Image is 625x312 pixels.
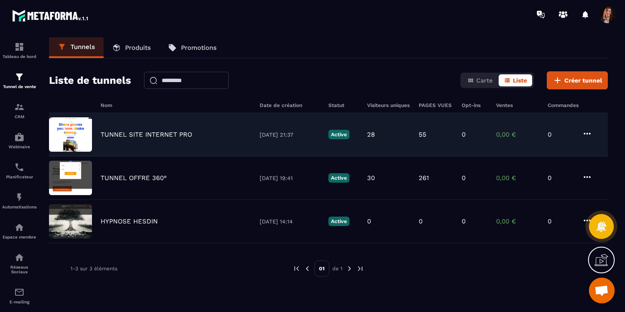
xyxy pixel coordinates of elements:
[14,192,25,202] img: automations
[14,162,25,172] img: scheduler
[367,131,375,138] p: 28
[513,77,527,84] span: Liste
[356,265,364,272] img: next
[14,42,25,52] img: formation
[260,102,320,108] h6: Date de création
[14,222,25,232] img: automations
[12,8,89,23] img: logo
[159,37,225,58] a: Promotions
[548,131,573,138] p: 0
[2,144,37,149] p: Webinaire
[328,173,349,183] p: Active
[496,131,539,138] p: 0,00 €
[476,77,493,84] span: Carte
[2,265,37,274] p: Réseaux Sociaux
[548,102,579,108] h6: Commandes
[548,174,573,182] p: 0
[2,246,37,281] a: social-networksocial-networkRéseaux Sociaux
[2,84,37,89] p: Tunnel de vente
[49,72,131,89] h2: Liste de tunnels
[419,174,429,182] p: 261
[125,44,151,52] p: Produits
[2,186,37,216] a: automationsautomationsAutomatisations
[564,76,602,85] span: Créer tunnel
[2,65,37,95] a: formationformationTunnel de vente
[462,174,466,182] p: 0
[49,117,92,152] img: image
[260,218,320,225] p: [DATE] 14:14
[332,265,343,272] p: de 1
[2,205,37,209] p: Automatisations
[49,37,104,58] a: Tunnels
[2,35,37,65] a: formationformationTableau de bord
[496,174,539,182] p: 0,00 €
[181,44,217,52] p: Promotions
[328,102,358,108] h6: Statut
[419,102,453,108] h6: PAGES VUES
[2,95,37,125] a: formationformationCRM
[367,174,375,182] p: 30
[314,260,329,277] p: 01
[260,175,320,181] p: [DATE] 19:41
[496,217,539,225] p: 0,00 €
[2,235,37,239] p: Espace membre
[548,217,573,225] p: 0
[499,74,532,86] button: Liste
[462,102,487,108] h6: Opt-ins
[14,102,25,112] img: formation
[101,102,251,108] h6: Nom
[70,266,117,272] p: 1-3 sur 3 éléments
[367,102,410,108] h6: Visiteurs uniques
[328,130,349,139] p: Active
[2,216,37,246] a: automationsautomationsEspace membre
[462,74,498,86] button: Carte
[14,252,25,263] img: social-network
[101,174,167,182] p: TUNNEL OFFRE 360°
[49,161,92,195] img: image
[2,281,37,311] a: emailemailE-mailing
[547,71,608,89] button: Créer tunnel
[2,300,37,304] p: E-mailing
[2,114,37,119] p: CRM
[70,43,95,51] p: Tunnels
[367,217,371,225] p: 0
[303,265,311,272] img: prev
[101,131,192,138] p: TUNNEL SITE INTERNET PRO
[14,132,25,142] img: automations
[14,287,25,297] img: email
[462,131,466,138] p: 0
[14,72,25,82] img: formation
[346,265,353,272] img: next
[419,217,423,225] p: 0
[293,265,300,272] img: prev
[2,174,37,179] p: Planificateur
[328,217,349,226] p: Active
[104,37,159,58] a: Produits
[2,125,37,156] a: automationsautomationsWebinaire
[589,278,615,303] a: Ouvrir le chat
[101,217,158,225] p: HYPNOSE HESDIN
[462,217,466,225] p: 0
[260,132,320,138] p: [DATE] 21:37
[419,131,426,138] p: 55
[496,102,539,108] h6: Ventes
[49,204,92,239] img: image
[2,54,37,59] p: Tableau de bord
[2,156,37,186] a: schedulerschedulerPlanificateur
